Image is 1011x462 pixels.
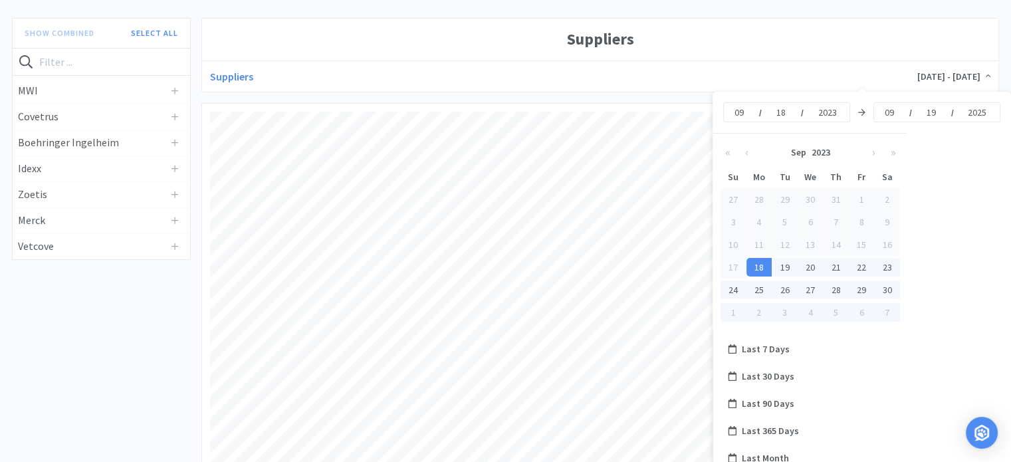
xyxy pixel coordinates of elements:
td: 2023-09-06 [798,211,824,233]
div: 25 [746,281,772,299]
div: 27 [721,190,746,209]
td: 2023-09-18 [746,256,772,279]
button: Select All [124,24,185,43]
td: 2023-08-29 [772,188,798,211]
td: 2023-09-02 [874,188,900,211]
div: 11 [746,235,772,254]
td: 2023-10-04 [798,301,824,324]
div: Last 90 Days [720,390,815,417]
div: 5 [823,303,849,322]
td: 2023-09-09 [874,211,900,233]
a: Suppliers [210,70,253,83]
td: 2023-08-31 [823,188,849,211]
th: Th [823,166,849,188]
div: 15 [849,235,875,254]
td: 2023-08-30 [798,188,824,211]
td: 2023-09-08 [849,211,875,233]
div: 23 [874,258,900,277]
div: 6 [798,213,824,231]
input: 19 [925,106,938,119]
div: 21 [823,258,849,277]
td: 2023-09-19 [772,256,798,279]
span: [DATE] - [DATE] [917,70,990,82]
div: 6 [849,303,875,322]
div: 4 [746,213,772,231]
button: « [718,139,737,166]
div: 31 [823,190,849,209]
h4: Vetcove [18,238,165,255]
th: Sa [874,166,900,188]
div: 30 [798,190,824,209]
div: 9 [874,213,900,231]
td: 2023-09-22 [849,256,875,279]
div: 7 [823,213,849,231]
div: 26 [772,281,798,299]
div: 2 [874,190,900,209]
div: Last 7 Days [720,336,815,363]
div: 20 [798,258,824,277]
td: 2023-09-16 [874,233,900,256]
th: Fr [849,166,875,188]
th: We [798,166,824,188]
div: 22 [849,258,875,277]
td: 2023-09-28 [823,279,849,301]
td: 2023-09-24 [721,279,746,301]
button: › [864,139,883,166]
div: 8 [849,213,875,231]
h4: Boehringer Ingelheim [18,134,165,152]
div: / [801,106,804,118]
td: 2023-09-29 [849,279,875,301]
h1: Suppliers [210,27,990,52]
button: » [883,139,903,166]
td: 2023-09-05 [772,211,798,233]
div: 13 [798,235,824,254]
td: 2023-09-12 [772,233,798,256]
td: 2023-09-03 [721,211,746,233]
td: 2023-10-03 [772,301,798,324]
h4: Zoetis [18,186,165,203]
th: Tu [772,166,798,188]
td: 2023-09-26 [772,279,798,301]
div: / [759,106,762,118]
div: 3 [721,213,746,231]
td: 2023-10-05 [823,301,849,324]
td: 2023-09-11 [746,233,772,256]
div: 14 [823,235,849,254]
div: 29 [849,281,875,299]
div: 1 [721,303,746,322]
td: 2023-10-01 [721,301,746,324]
td: 2023-10-06 [849,301,875,324]
div: / [909,106,912,118]
input: Filter ... [13,49,190,75]
div: 18 [746,258,772,277]
div: 16 [874,235,900,254]
div: Open Intercom Messenger [966,417,998,449]
input: 09 [883,106,896,119]
div: 24 [721,281,746,299]
td: 2023-09-14 [823,233,849,256]
h4: Covetrus [18,108,165,126]
input: 18 [775,106,788,119]
th: Su [721,166,746,188]
td: 2023-09-04 [746,211,772,233]
div: 12 [772,235,798,254]
div: 30 [874,281,900,299]
div: 3 [772,303,798,322]
h4: Idexx [18,160,165,177]
td: 2023-09-01 [849,188,875,211]
div: Last 365 Days [720,417,815,445]
td: 2023-08-27 [721,188,746,211]
div: 28 [746,190,772,209]
div: 19 [772,258,798,277]
input: 09 [733,106,746,119]
div: / [951,106,954,118]
div: 7 [874,303,900,322]
td: 2023-10-02 [746,301,772,324]
td: 2023-09-30 [874,279,900,301]
td: 2023-09-07 [823,211,849,233]
th: Mo [746,166,772,188]
div: 10 [721,235,746,254]
div: 2 [746,303,772,322]
div: 5 [772,213,798,231]
td: 2023-09-13 [798,233,824,256]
